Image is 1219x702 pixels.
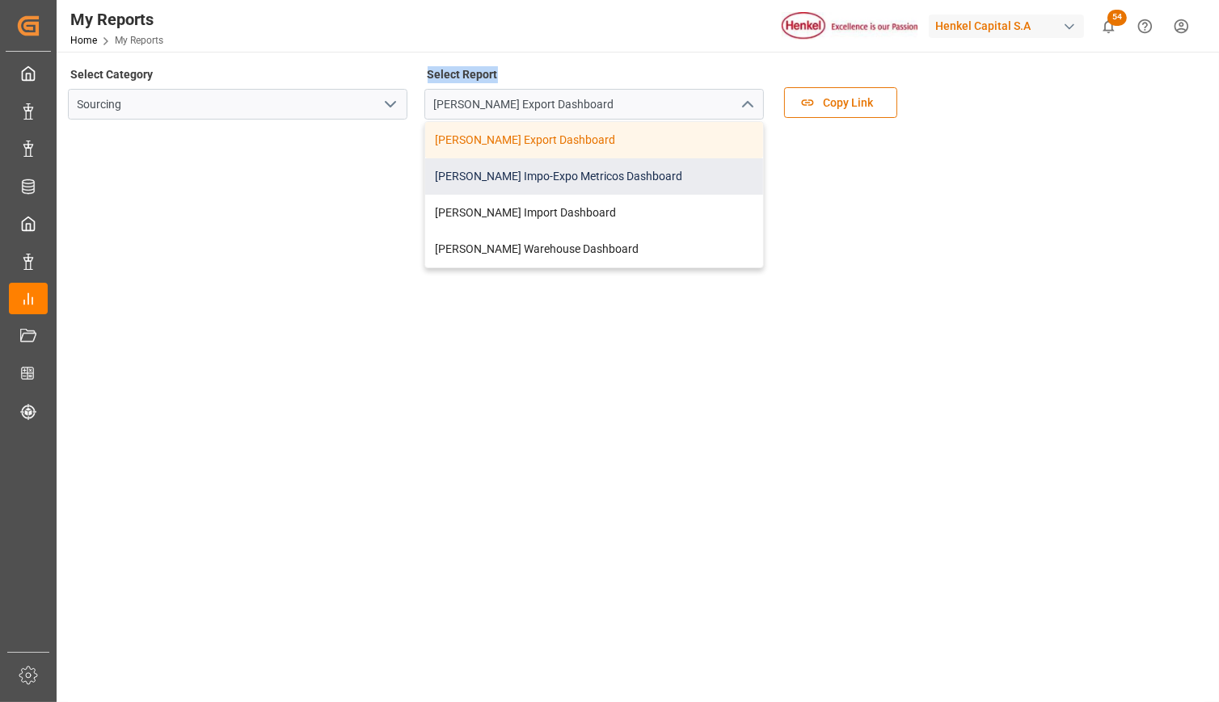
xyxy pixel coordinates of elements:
[68,89,407,120] input: Type to search/select
[70,7,163,32] div: My Reports
[929,11,1090,41] button: Henkel Capital S.A
[1107,10,1127,26] span: 54
[424,89,764,120] input: Type to search/select
[68,63,156,86] label: Select Category
[734,92,758,117] button: close menu
[425,122,763,158] div: [PERSON_NAME] Export Dashboard
[425,158,763,195] div: [PERSON_NAME] Impo-Expo Metricos Dashboard
[378,92,402,117] button: open menu
[425,231,763,267] div: [PERSON_NAME] Warehouse Dashboard
[784,87,897,118] button: Copy Link
[1090,8,1127,44] button: show 54 new notifications
[70,35,97,46] a: Home
[782,12,917,40] img: Henkel%20logo.jpg_1689854090.jpg
[929,15,1084,38] div: Henkel Capital S.A
[425,195,763,231] div: [PERSON_NAME] Import Dashboard
[815,95,881,111] span: Copy Link
[424,63,500,86] label: Select Report
[1127,8,1163,44] button: Help Center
